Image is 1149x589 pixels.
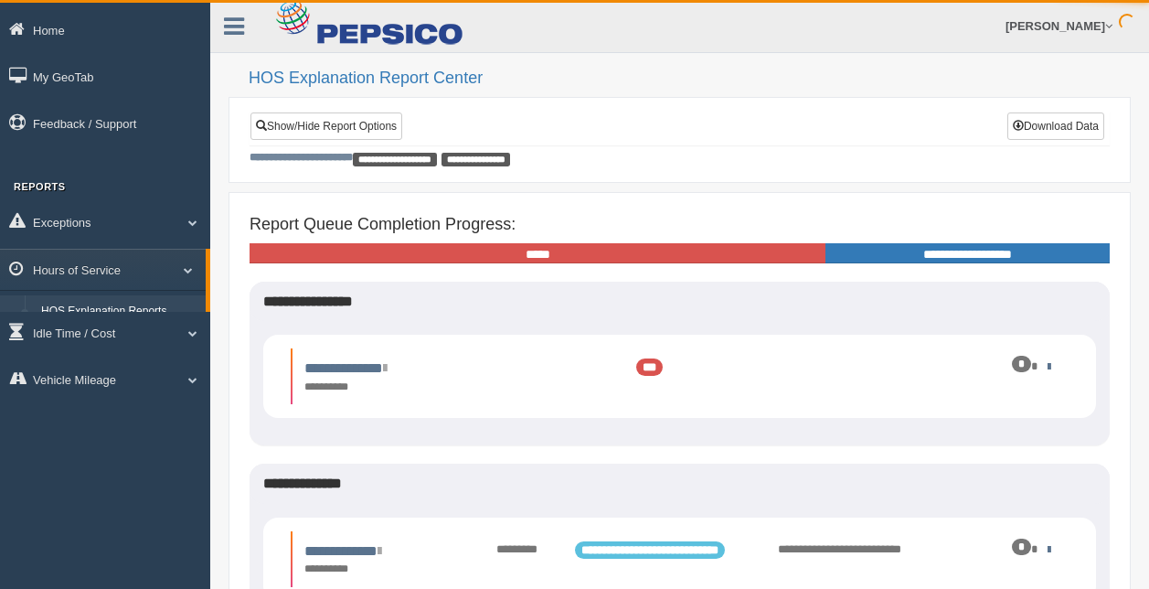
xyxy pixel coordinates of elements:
h4: Report Queue Completion Progress: [250,216,1110,234]
a: HOS Explanation Reports [33,295,206,328]
li: Expand [291,531,1069,587]
a: Show/Hide Report Options [250,112,402,140]
h2: HOS Explanation Report Center [249,70,1131,88]
li: Expand [291,348,1069,404]
button: Download Data [1007,112,1104,140]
